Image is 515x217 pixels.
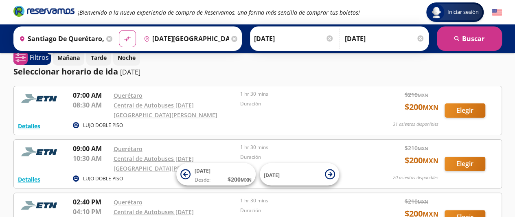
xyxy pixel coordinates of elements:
span: $ 200 [405,154,438,167]
input: Opcional [345,28,425,49]
img: RESERVAMOS [18,144,63,160]
input: Buscar Origen [16,28,105,49]
p: [DATE] [120,67,140,77]
p: 09:00 AM [73,144,110,153]
img: RESERVAMOS [18,197,63,213]
p: 02:40 PM [73,197,110,207]
p: 1 hr 30 mins [240,144,363,151]
p: Noche [118,53,136,62]
button: Tarde [86,50,111,66]
a: Querétaro [114,145,142,153]
button: Buscar [437,26,502,51]
a: Central de Autobuses [DATE][GEOGRAPHIC_DATA][PERSON_NAME] [114,101,217,119]
p: 10:30 AM [73,153,110,163]
span: Desde: [195,176,210,184]
button: Mañana [53,50,84,66]
span: [DATE] [195,167,210,174]
button: Elegir [445,103,485,118]
button: [DATE]Desde:$200MXN [176,163,256,186]
span: Iniciar sesión [444,8,482,16]
a: Brand Logo [13,5,75,20]
span: $ 210 [405,144,428,152]
small: MXN [241,177,252,183]
button: English [492,7,502,18]
small: MXN [423,156,438,165]
input: Elegir Fecha [254,28,334,49]
p: 20 asientos disponibles [393,174,438,181]
span: [DATE] [264,171,280,178]
p: 1 hr 30 mins [240,90,363,98]
p: LUJO DOBLE PISO [83,175,123,182]
p: Tarde [91,53,107,62]
p: 1 hr 30 mins [240,197,363,204]
small: MXN [418,92,428,98]
a: Querétaro [114,198,142,206]
small: MXN [418,145,428,151]
span: $ 210 [405,90,428,99]
p: Duración [240,207,363,214]
span: $ 210 [405,197,428,206]
small: MXN [418,199,428,205]
p: 08:30 AM [73,100,110,110]
button: Elegir [445,157,485,171]
small: MXN [423,103,438,112]
span: $ 200 [405,101,438,113]
em: ¡Bienvenido a la nueva experiencia de compra de Reservamos, una forma más sencilla de comprar tus... [78,9,360,16]
img: RESERVAMOS [18,90,63,107]
a: Querétaro [114,92,142,99]
input: Buscar Destino [140,28,229,49]
p: 31 asientos disponibles [393,121,438,128]
p: Duración [240,100,363,107]
p: Seleccionar horario de ida [13,66,118,78]
button: Detalles [18,122,40,130]
p: 04:10 PM [73,207,110,217]
p: Duración [240,153,363,161]
a: Central de Autobuses [DATE][GEOGRAPHIC_DATA][PERSON_NAME] [114,155,217,172]
p: Mañana [57,53,80,62]
i: Brand Logo [13,5,75,17]
button: 0Filtros [13,50,51,65]
button: [DATE] [260,163,339,186]
p: LUJO DOBLE PISO [83,122,123,129]
span: $ 200 [228,175,252,184]
button: Noche [113,50,140,66]
button: Detalles [18,175,40,184]
p: Filtros [30,53,49,62]
p: 07:00 AM [73,90,110,100]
